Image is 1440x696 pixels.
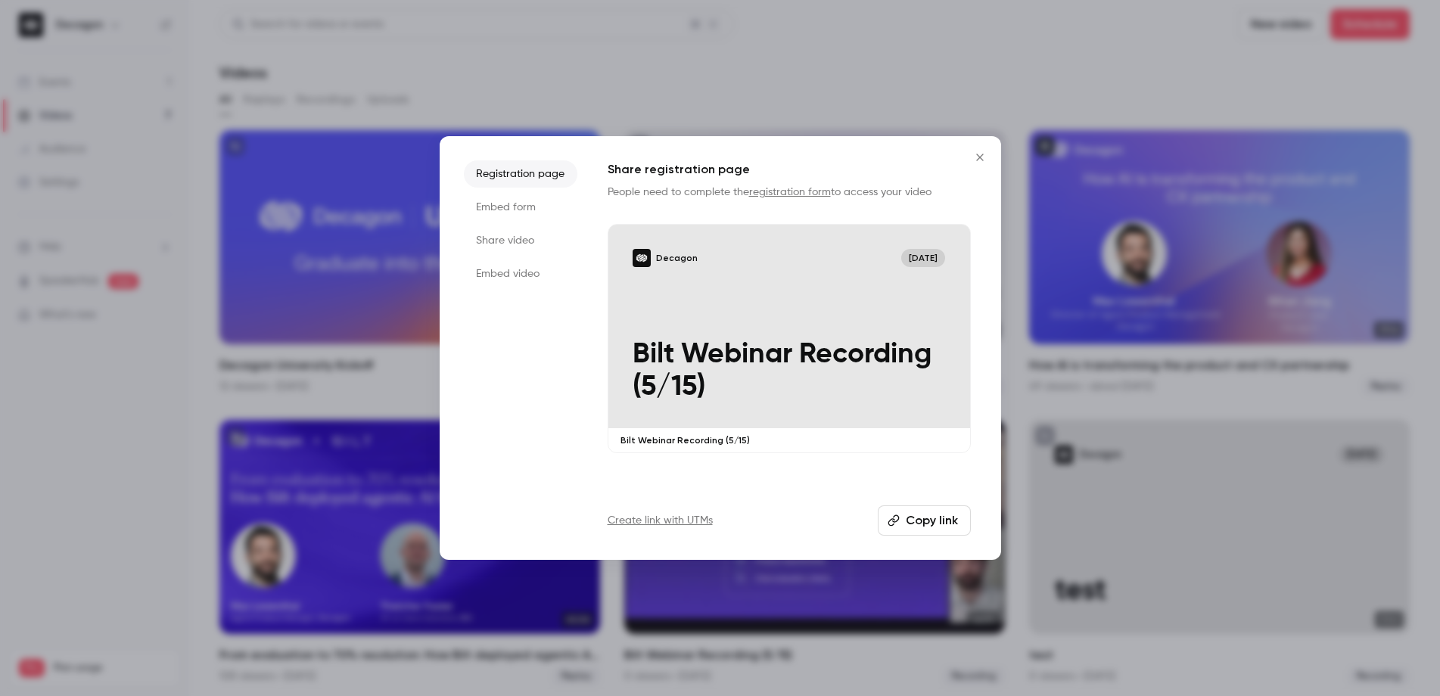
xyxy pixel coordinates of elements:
[464,194,577,221] li: Embed form
[620,434,958,446] p: Bilt Webinar Recording (5/15)
[608,224,971,453] a: Bilt Webinar Recording (5/15)Decagon[DATE]Bilt Webinar Recording (5/15)Bilt Webinar Recording (5/15)
[749,187,831,197] a: registration form
[633,249,651,267] img: Bilt Webinar Recording (5/15)
[464,260,577,287] li: Embed video
[965,142,995,172] button: Close
[464,227,577,254] li: Share video
[901,249,946,267] span: [DATE]
[656,252,698,264] p: Decagon
[608,160,971,179] h1: Share registration page
[633,338,946,404] p: Bilt Webinar Recording (5/15)
[464,160,577,188] li: Registration page
[878,505,971,536] button: Copy link
[608,513,713,528] a: Create link with UTMs
[608,185,971,200] p: People need to complete the to access your video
